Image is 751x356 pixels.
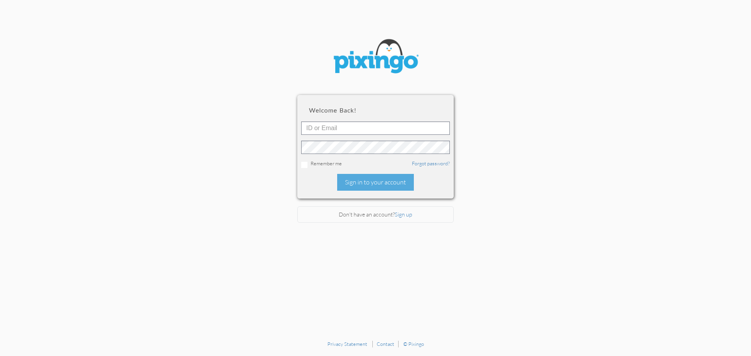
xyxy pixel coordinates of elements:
div: Don't have an account? [297,206,454,223]
a: © Pixingo [403,341,424,347]
input: ID or Email [301,122,450,135]
a: Forgot password? [412,160,450,166]
a: Contact [377,341,394,347]
img: pixingo logo [329,35,422,79]
div: Remember me [301,160,450,168]
h2: Welcome back! [309,107,442,114]
a: Privacy Statement [327,341,367,347]
div: Sign in to your account [337,174,414,191]
a: Sign up [395,211,412,218]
